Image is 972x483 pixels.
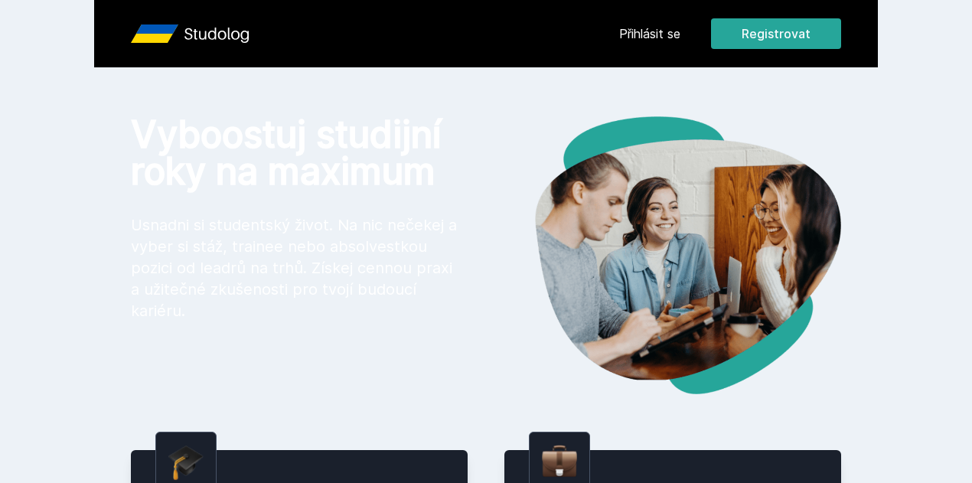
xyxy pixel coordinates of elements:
p: Usnadni si studentský život. Na nic nečekej a vyber si stáž, trainee nebo absolvestkou pozici od ... [131,214,462,321]
h1: Vyboostuj studijní roky na maximum [131,116,462,190]
img: briefcase.png [542,442,577,481]
button: Registrovat [711,18,841,49]
img: graduation-cap.png [168,445,204,481]
a: Přihlásit se [619,24,680,43]
img: hero.png [486,116,841,394]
